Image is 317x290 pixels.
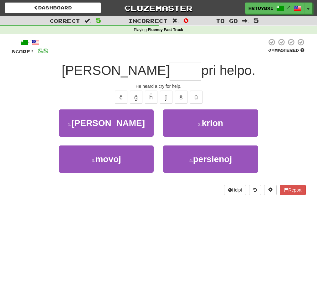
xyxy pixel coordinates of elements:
button: Round history (alt+y) [249,185,261,195]
button: 4.persienoj [163,145,258,173]
span: [PERSON_NAME] [71,118,145,128]
span: movoj [95,154,121,164]
span: : [242,18,249,24]
small: 1 . [68,122,72,127]
span: Incorrect [128,18,168,24]
span: 88 [38,47,49,55]
button: ĉ [115,91,127,104]
button: 3.movoj [59,145,154,173]
div: He heard a cry for help. [12,83,306,89]
span: : [172,18,179,24]
button: ŝ [175,91,187,104]
button: 2.krion [163,109,258,137]
small: 3 . [92,158,95,163]
div: / [12,38,49,46]
span: [PERSON_NAME] [62,63,170,78]
span: 0 [183,17,189,24]
span: 0 % [268,48,274,53]
span: To go [216,18,238,24]
strong: Fluency Fast Track [148,28,183,32]
button: ŭ [190,91,202,104]
span: 5 [96,17,101,24]
small: 4 . [189,158,193,163]
button: ĥ [145,91,157,104]
span: pri helpo. [201,63,255,78]
button: 1.[PERSON_NAME] [59,109,154,137]
span: Score: [12,49,34,54]
span: 5 [253,17,259,24]
span: hrtuybxi [248,5,274,11]
a: Clozemaster [110,3,207,13]
a: hrtuybxi / [245,3,304,14]
small: 2 . [198,122,202,127]
button: ĝ [130,91,142,104]
button: Report [280,185,305,195]
button: ĵ [160,91,172,104]
div: Mastered [267,48,306,53]
button: Help! [224,185,246,195]
span: persienoj [193,154,232,164]
span: / [287,5,290,9]
span: krion [202,118,223,128]
span: Correct [49,18,80,24]
span: : [84,18,91,24]
a: Dashboard [5,3,101,13]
